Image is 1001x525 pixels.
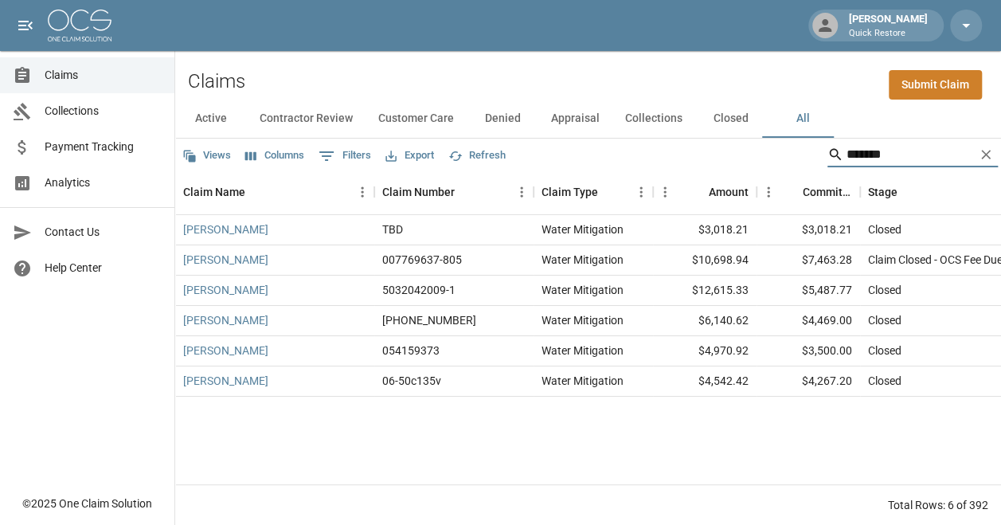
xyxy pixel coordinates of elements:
div: Water Mitigation [542,343,624,358]
button: Active [175,100,247,138]
div: $6,140.62 [653,306,757,336]
div: Closed [868,343,901,358]
div: Water Mitigation [542,312,624,328]
span: Contact Us [45,224,162,241]
div: 007769637-805 [382,252,462,268]
a: [PERSON_NAME] [183,373,268,389]
button: Views [178,143,235,168]
button: Appraisal [538,100,612,138]
h2: Claims [188,70,245,93]
button: open drawer [10,10,41,41]
a: [PERSON_NAME] [183,312,268,328]
button: Menu [350,180,374,204]
button: Sort [455,181,477,203]
div: Amount [709,170,749,214]
div: Total Rows: 6 of 392 [888,497,988,513]
a: [PERSON_NAME] [183,343,268,358]
a: [PERSON_NAME] [183,252,268,268]
div: Closed [868,221,901,237]
div: Committed Amount [803,170,852,214]
div: TBD [382,221,403,237]
button: Show filters [315,143,375,169]
div: Claim Name [183,170,245,214]
div: $5,487.77 [757,276,860,306]
span: Collections [45,103,162,119]
div: Water Mitigation [542,252,624,268]
a: [PERSON_NAME] [183,221,268,237]
div: Search [827,142,998,170]
p: Quick Restore [849,27,928,41]
div: © 2025 One Claim Solution [22,496,152,511]
div: Water Mitigation [542,221,624,237]
div: [PERSON_NAME] [843,11,934,40]
div: 5032042009-1 [382,282,456,298]
button: Sort [598,181,620,203]
button: Select columns [241,143,308,168]
button: Menu [757,180,780,204]
div: Claim Type [534,170,653,214]
div: dynamic tabs [175,100,1001,138]
div: Closed [868,373,901,389]
div: Claim Name [175,170,374,214]
img: ocs-logo-white-transparent.png [48,10,111,41]
div: Claim Type [542,170,598,214]
button: Sort [686,181,709,203]
a: Submit Claim [889,70,982,100]
div: $12,615.33 [653,276,757,306]
button: Menu [510,180,534,204]
div: $3,018.21 [757,215,860,245]
div: $3,018.21 [653,215,757,245]
div: $4,469.00 [757,306,860,336]
button: Export [381,143,438,168]
div: 054159373 [382,343,440,358]
div: Amount [653,170,757,214]
span: Claims [45,67,162,84]
button: Refresh [444,143,510,168]
div: Stage [868,170,897,214]
div: $3,500.00 [757,336,860,366]
span: Help Center [45,260,162,276]
div: 01-006-580390 [382,312,476,328]
a: [PERSON_NAME] [183,282,268,298]
span: Payment Tracking [45,139,162,155]
div: $10,698.94 [653,245,757,276]
button: Sort [245,181,268,203]
div: Water Mitigation [542,282,624,298]
div: Closed [868,282,901,298]
button: Sort [780,181,803,203]
button: Collections [612,100,695,138]
div: 06-50c135v [382,373,441,389]
div: $4,542.42 [653,366,757,397]
button: Menu [629,180,653,204]
div: Closed [868,312,901,328]
span: Analytics [45,174,162,191]
button: Denied [467,100,538,138]
div: Claim Number [374,170,534,214]
div: Committed Amount [757,170,860,214]
div: $4,267.20 [757,366,860,397]
button: Sort [897,181,920,203]
button: Menu [653,180,677,204]
div: $4,970.92 [653,336,757,366]
div: Water Mitigation [542,373,624,389]
button: Contractor Review [247,100,366,138]
button: All [767,100,839,138]
div: $7,463.28 [757,245,860,276]
div: Claim Number [382,170,455,214]
button: Customer Care [366,100,467,138]
button: Clear [974,143,998,167]
button: Closed [695,100,767,138]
